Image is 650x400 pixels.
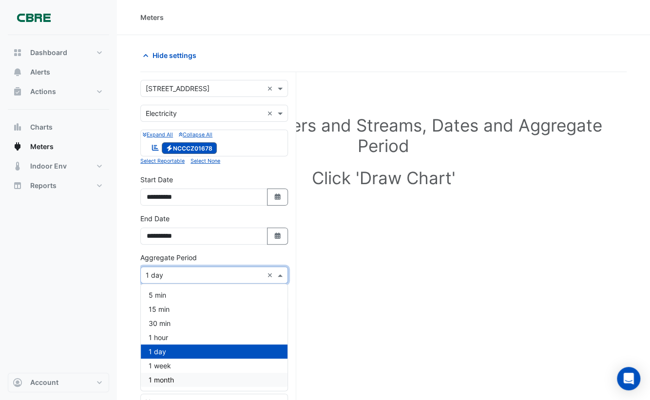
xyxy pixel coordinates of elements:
label: Start Date [140,174,173,185]
button: Hide settings [140,47,203,64]
span: Indoor Env [30,161,67,171]
span: Charts [30,122,53,132]
span: Clear [267,108,275,118]
button: Expand All [143,130,173,139]
span: NCCCZ01678 [162,142,217,154]
span: Dashboard [30,48,67,57]
app-icon: Reports [13,181,22,190]
label: End Date [140,213,170,224]
fa-icon: Electricity [166,144,173,152]
div: Open Intercom Messenger [617,367,640,390]
app-icon: Dashboard [13,48,22,57]
fa-icon: Reportable [151,143,160,152]
app-icon: Actions [13,87,22,96]
app-icon: Charts [13,122,22,132]
div: Meters [140,12,164,22]
button: Dashboard [8,43,109,62]
button: Charts [8,117,109,137]
span: Meters [30,142,54,152]
app-icon: Meters [13,142,22,152]
span: 1 month [149,376,174,384]
button: Alerts [8,62,109,82]
button: Indoor Env [8,156,109,176]
app-icon: Indoor Env [13,161,22,171]
button: Meters [8,137,109,156]
small: Collapse All [179,132,212,138]
span: 5 min [149,291,166,299]
span: 1 hour [149,333,168,342]
div: Options List [141,284,287,391]
span: Clear [267,83,275,94]
label: Aggregate Period [140,252,197,263]
fa-icon: Select Date [273,232,282,240]
span: 15 min [149,305,170,313]
span: Alerts [30,67,50,77]
app-icon: Alerts [13,67,22,77]
small: Select None [191,158,220,164]
button: Select Reportable [140,156,185,165]
h1: Select Site, Meters and Streams, Dates and Aggregate Period [156,115,611,156]
span: Clear [267,270,275,280]
button: Actions [8,82,109,101]
span: 1 day [149,347,166,356]
button: Reports [8,176,109,195]
span: Reports [30,181,57,190]
h1: Click 'Draw Chart' [156,168,611,188]
fa-icon: Select Date [273,193,282,201]
span: Actions [30,87,56,96]
small: Expand All [143,132,173,138]
span: Hide settings [153,50,196,60]
span: 1 week [149,362,171,370]
img: Company Logo [12,8,56,27]
button: Account [8,373,109,392]
span: 30 min [149,319,171,327]
small: Select Reportable [140,158,185,164]
span: Account [30,378,58,387]
button: Collapse All [179,130,212,139]
button: Select None [191,156,220,165]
